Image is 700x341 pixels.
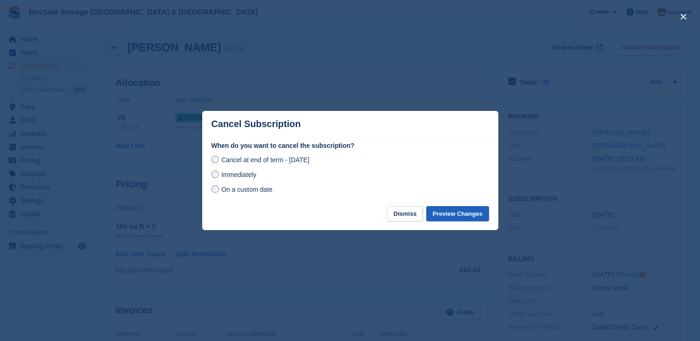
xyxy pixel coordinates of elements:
input: On a custom date [211,185,219,193]
span: On a custom date [221,186,273,193]
button: close [676,9,691,24]
button: Dismiss [387,206,423,221]
label: When do you want to cancel the subscription? [211,141,489,151]
span: Cancel at end of term - [DATE] [221,156,309,164]
span: Immediately [221,171,256,178]
input: Cancel at end of term - [DATE] [211,156,219,163]
p: Cancel Subscription [211,119,301,129]
button: Preview Changes [426,206,489,221]
input: Immediately [211,170,219,178]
